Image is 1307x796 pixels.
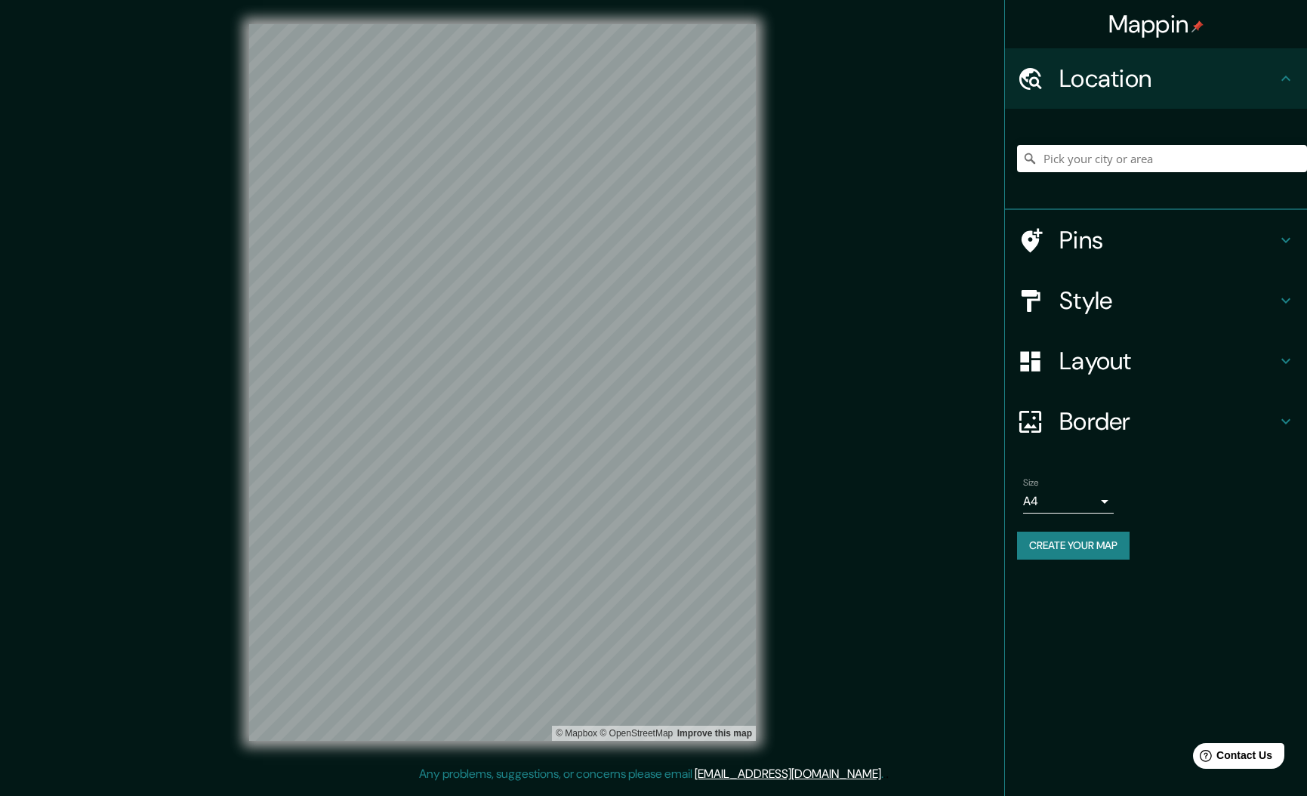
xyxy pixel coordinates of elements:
[1005,210,1307,270] div: Pins
[1108,9,1204,39] h4: Mappin
[1173,737,1290,779] iframe: Help widget launcher
[1023,489,1114,514] div: A4
[1005,270,1307,331] div: Style
[677,728,752,739] a: Map feedback
[1017,145,1307,172] input: Pick your city or area
[1059,346,1277,376] h4: Layout
[1005,331,1307,391] div: Layout
[883,765,886,783] div: .
[249,24,756,741] canvas: Map
[1059,406,1277,437] h4: Border
[1005,391,1307,452] div: Border
[1005,48,1307,109] div: Location
[1023,477,1039,489] label: Size
[1059,225,1277,255] h4: Pins
[600,728,673,739] a: OpenStreetMap
[1059,285,1277,316] h4: Style
[419,765,883,783] p: Any problems, suggestions, or concerns please email .
[1017,532,1130,560] button: Create your map
[886,765,889,783] div: .
[695,766,881,782] a: [EMAIL_ADDRESS][DOMAIN_NAME]
[1059,63,1277,94] h4: Location
[556,728,597,739] a: Mapbox
[1191,20,1204,32] img: pin-icon.png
